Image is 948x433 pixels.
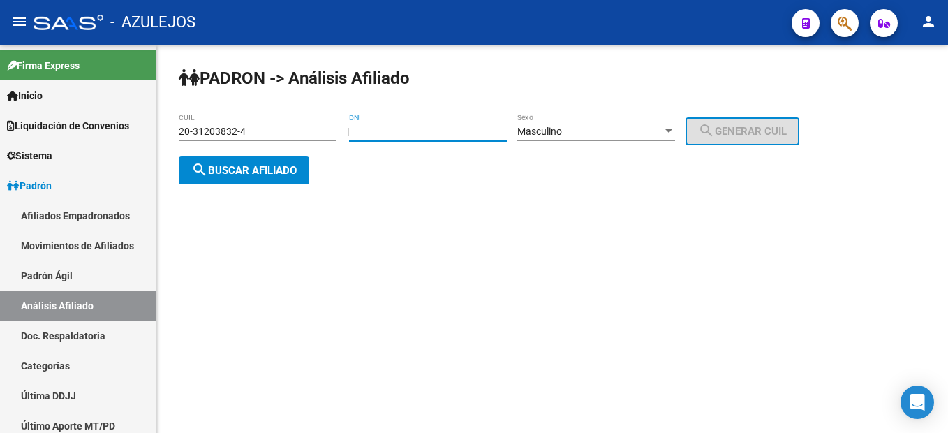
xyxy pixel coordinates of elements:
button: Generar CUIL [686,117,799,145]
div: | [347,126,810,137]
span: Inicio [7,88,43,103]
div: Open Intercom Messenger [901,386,934,419]
span: Liquidación de Convenios [7,118,129,133]
span: Generar CUIL [698,125,787,138]
button: Buscar afiliado [179,156,309,184]
span: - AZULEJOS [110,7,195,38]
mat-icon: search [698,122,715,139]
span: Masculino [517,126,562,137]
span: Firma Express [7,58,80,73]
mat-icon: person [920,13,937,30]
mat-icon: menu [11,13,28,30]
span: Buscar afiliado [191,164,297,177]
span: Sistema [7,148,52,163]
strong: PADRON -> Análisis Afiliado [179,68,410,88]
span: Padrón [7,178,52,193]
mat-icon: search [191,161,208,178]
